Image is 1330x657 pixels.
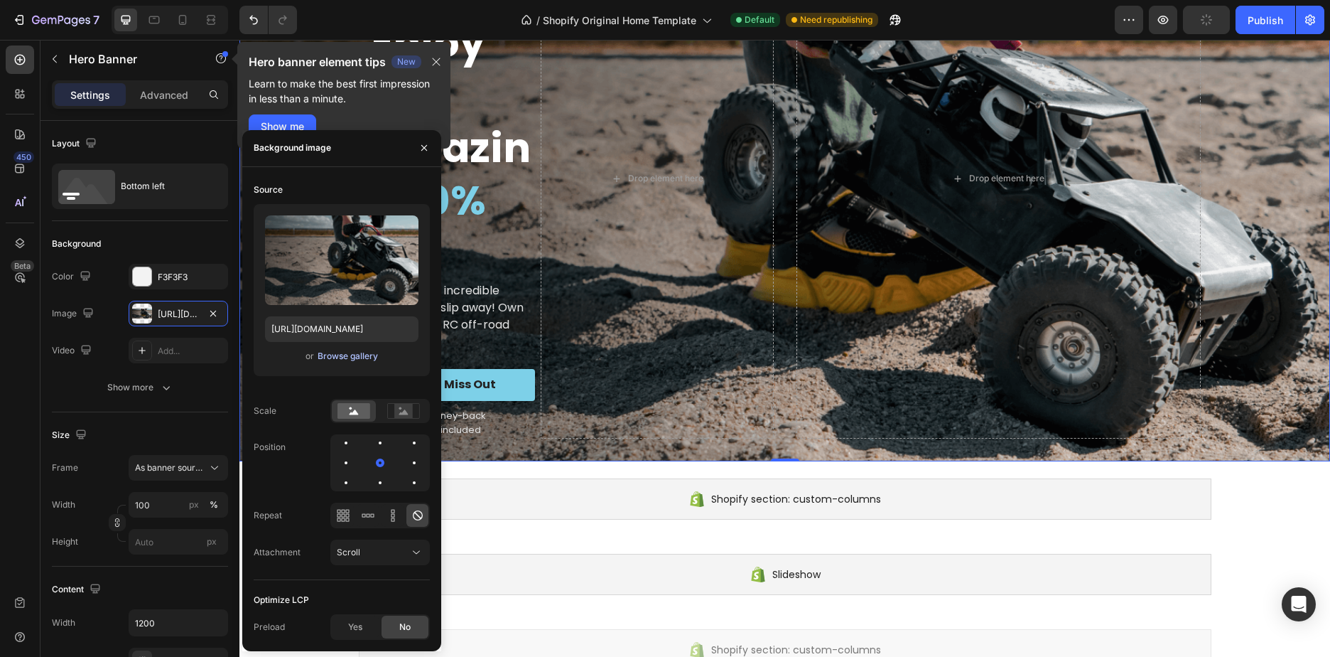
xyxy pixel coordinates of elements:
[52,267,94,287] div: Color
[169,338,256,353] div: Don’t Miss Out
[52,498,75,511] label: Width
[543,13,696,28] span: Shopify Original Home Template
[129,529,228,555] input: px
[69,50,190,68] p: Hero Banner
[6,6,106,34] button: 7
[149,369,294,397] p: 30-day money-back guarantee included
[52,426,90,445] div: Size
[52,375,228,400] button: Show more
[52,616,75,629] div: Width
[745,14,774,26] span: Default
[131,242,295,311] p: Don't let this incredible opportunity slip away! Own the ultimate RC off-road vehicle now!
[11,260,34,272] div: Beta
[189,498,199,511] div: px
[129,455,228,481] button: As banner source
[93,11,99,28] p: 7
[13,151,34,163] div: 450
[207,536,217,547] span: px
[52,304,97,324] div: Image
[254,546,301,559] div: Attachment
[205,496,222,513] button: px
[185,496,202,513] button: %
[70,87,110,102] p: Settings
[131,132,247,242] span: 30% off!
[472,451,642,468] span: Shopify section: custom-columns
[800,14,872,26] span: Need republishing
[158,308,199,321] div: [URL][DOMAIN_NAME]
[330,540,430,565] button: Scroll
[472,602,642,619] span: Shopify section: custom-columns
[158,271,225,284] div: F3F3F3
[210,498,218,511] div: %
[306,348,314,365] span: or
[52,535,78,548] label: Height
[337,547,360,557] span: Scroll
[52,580,104,599] div: Content
[389,133,464,144] div: Drop element here
[254,441,286,454] div: Position
[265,316,418,342] input: https://example.com/image.jpg
[129,610,227,636] input: Auto
[52,237,101,250] div: Background
[254,594,309,607] div: Optimize LCP
[254,141,331,154] div: Background image
[1282,587,1316,621] div: Open Intercom Messenger
[158,345,225,358] div: Add...
[140,87,188,102] p: Advanced
[130,329,296,361] button: Don’t Miss Out
[52,341,94,360] div: Video
[1248,13,1283,28] div: Publish
[254,621,285,634] div: Preload
[52,461,78,474] label: Frame
[121,170,207,203] div: Bottom left
[533,526,581,543] span: Slideshow
[1236,6,1295,34] button: Publish
[265,215,418,305] img: preview-image
[318,350,378,363] div: Browse gallery
[135,461,205,474] span: As banner source
[52,134,99,154] div: Layout
[239,6,297,34] div: Undo/Redo
[239,40,1330,657] iframe: Design area
[536,13,540,28] span: /
[317,349,379,363] button: Browse gallery
[348,621,362,634] span: Yes
[107,380,173,395] div: Show more
[399,621,411,634] span: No
[254,509,282,522] div: Repeat
[254,183,283,196] div: Source
[254,405,276,417] div: Scale
[129,492,228,518] input: px%
[730,133,805,144] div: Drop element here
